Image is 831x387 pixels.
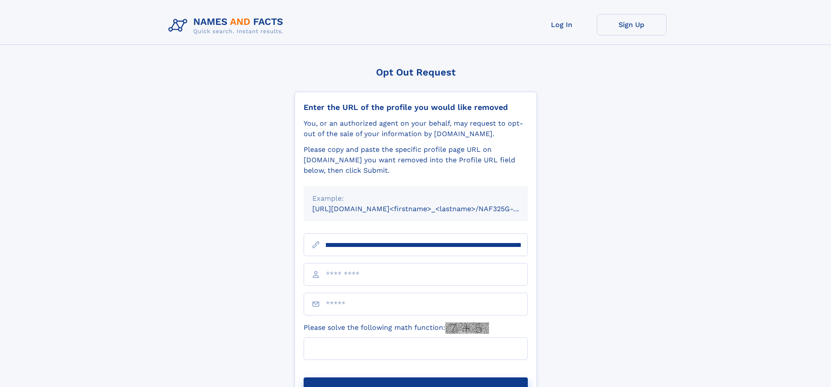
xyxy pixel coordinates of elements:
[312,193,519,204] div: Example:
[312,205,544,213] small: [URL][DOMAIN_NAME]<firstname>_<lastname>/NAF325G-xxxxxxxx
[527,14,597,35] a: Log In
[304,144,528,176] div: Please copy and paste the specific profile page URL on [DOMAIN_NAME] you want removed into the Pr...
[304,118,528,139] div: You, or an authorized agent on your behalf, may request to opt-out of the sale of your informatio...
[597,14,667,35] a: Sign Up
[294,67,537,78] div: Opt Out Request
[304,103,528,112] div: Enter the URL of the profile you would like removed
[304,322,489,334] label: Please solve the following math function:
[165,14,291,38] img: Logo Names and Facts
